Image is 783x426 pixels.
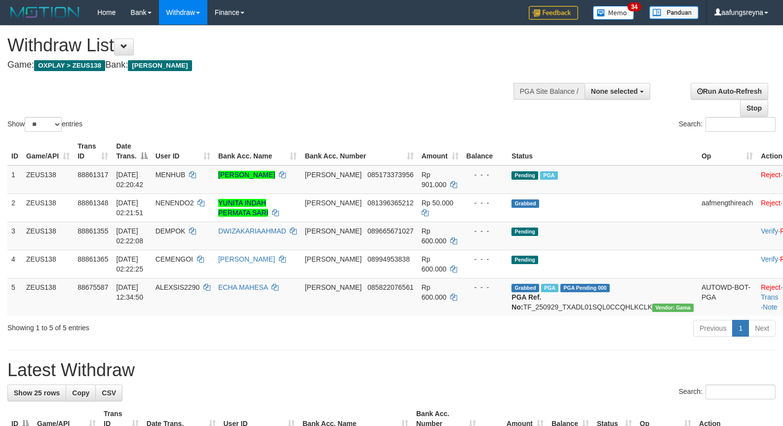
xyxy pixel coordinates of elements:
[22,137,74,165] th: Game/API: activate to sort column ascending
[7,5,82,20] img: MOTION_logo.png
[112,137,151,165] th: Date Trans.: activate to sort column descending
[540,171,557,180] span: Marked by aafkaynarin
[305,199,361,207] span: [PERSON_NAME]
[511,293,541,311] b: PGA Ref. No:
[128,60,192,71] span: [PERSON_NAME]
[72,389,89,397] span: Copy
[7,36,512,55] h1: Withdraw List
[698,137,757,165] th: Op: activate to sort column ascending
[761,255,778,263] a: Verify
[508,137,698,165] th: Status
[763,303,778,311] a: Note
[591,87,638,95] span: None selected
[22,165,74,194] td: ZEUS138
[679,385,776,399] label: Search:
[218,255,275,263] a: [PERSON_NAME]
[116,227,143,245] span: [DATE] 02:22:08
[22,278,74,316] td: ZEUS138
[698,194,757,222] td: aafmengthireach
[22,250,74,278] td: ZEUS138
[422,255,447,273] span: Rp 600.000
[22,194,74,222] td: ZEUS138
[748,320,776,337] a: Next
[156,283,200,291] span: ALEXSIS2290
[95,385,122,401] a: CSV
[7,385,66,401] a: Show 25 rows
[508,278,698,316] td: TF_250929_TXADL01SQL0CCQHLKCLK
[7,250,22,278] td: 4
[116,283,143,301] span: [DATE] 12:34:50
[7,194,22,222] td: 2
[116,255,143,273] span: [DATE] 02:22:25
[66,385,96,401] a: Copy
[78,171,108,179] span: 88861317
[511,284,539,292] span: Grabbed
[34,60,105,71] span: OXPLAY > ZEUS138
[78,227,108,235] span: 88861355
[156,171,186,179] span: MENHUB
[422,283,447,301] span: Rp 600.000
[7,319,319,333] div: Showing 1 to 5 of 5 entries
[513,83,585,100] div: PGA Site Balance /
[367,227,413,235] span: Copy 089665671027 to clipboard
[367,255,410,263] span: Copy 08994953838 to clipboard
[116,171,143,189] span: [DATE] 02:20:42
[218,171,275,179] a: [PERSON_NAME]
[305,283,361,291] span: [PERSON_NAME]
[78,199,108,207] span: 88861348
[761,199,781,207] a: Reject
[705,385,776,399] input: Search:
[761,283,781,291] a: Reject
[422,227,447,245] span: Rp 600.000
[301,137,417,165] th: Bank Acc. Number: activate to sort column ascending
[467,226,504,236] div: - - -
[652,304,694,312] span: Vendor URL: https://trx31.1velocity.biz
[541,284,558,292] span: Marked by aafpengsreynich
[7,60,512,70] h4: Game: Bank:
[14,389,60,397] span: Show 25 rows
[649,6,699,19] img: panduan.png
[693,320,733,337] a: Previous
[305,227,361,235] span: [PERSON_NAME]
[78,255,108,263] span: 88861365
[218,227,286,235] a: DWIZAKARIAAHMAD
[529,6,578,20] img: Feedback.jpg
[78,283,108,291] span: 88675587
[422,171,447,189] span: Rp 901.000
[511,256,538,264] span: Pending
[25,117,62,132] select: Showentries
[116,199,143,217] span: [DATE] 02:21:51
[305,171,361,179] span: [PERSON_NAME]
[218,199,268,217] a: YUNITA INDAH PERMATA SARI
[7,278,22,316] td: 5
[7,165,22,194] td: 1
[305,255,361,263] span: [PERSON_NAME]
[679,117,776,132] label: Search:
[511,228,538,236] span: Pending
[74,137,112,165] th: Trans ID: activate to sort column ascending
[152,137,214,165] th: User ID: activate to sort column ascending
[422,199,454,207] span: Rp 50.000
[367,199,413,207] span: Copy 081396365212 to clipboard
[22,222,74,250] td: ZEUS138
[593,6,634,20] img: Button%20Memo.svg
[102,389,116,397] span: CSV
[691,83,768,100] a: Run Auto-Refresh
[761,227,778,235] a: Verify
[156,199,194,207] span: NENENDO2
[156,255,193,263] span: CEMENGOI
[705,117,776,132] input: Search:
[511,199,539,208] span: Grabbed
[511,171,538,180] span: Pending
[585,83,650,100] button: None selected
[698,278,757,316] td: AUTOWD-BOT-PGA
[418,137,463,165] th: Amount: activate to sort column ascending
[218,283,268,291] a: ECHA MAHESA
[463,137,508,165] th: Balance
[467,170,504,180] div: - - -
[7,360,776,380] h1: Latest Withdraw
[367,283,413,291] span: Copy 085822076561 to clipboard
[214,137,301,165] th: Bank Acc. Name: activate to sort column ascending
[367,171,413,179] span: Copy 085173373956 to clipboard
[7,137,22,165] th: ID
